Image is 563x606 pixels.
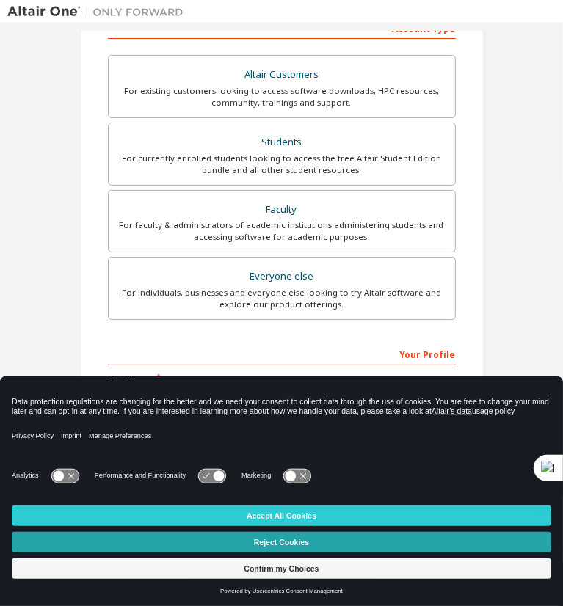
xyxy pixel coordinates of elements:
[117,153,446,176] div: For currently enrolled students looking to access the free Altair Student Edition bundle and all ...
[117,219,446,243] div: For faculty & administrators of academic institutions administering students and accessing softwa...
[117,65,446,85] div: Altair Customers
[117,200,446,220] div: Faculty
[7,4,191,19] img: Altair One
[117,266,446,287] div: Everyone else
[117,132,446,153] div: Students
[108,373,456,384] label: First Name
[108,342,456,365] div: Your Profile
[117,85,446,109] div: For existing customers looking to access software downloads, HPC resources, community, trainings ...
[117,287,446,310] div: For individuals, businesses and everyone else looking to try Altair software and explore our prod...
